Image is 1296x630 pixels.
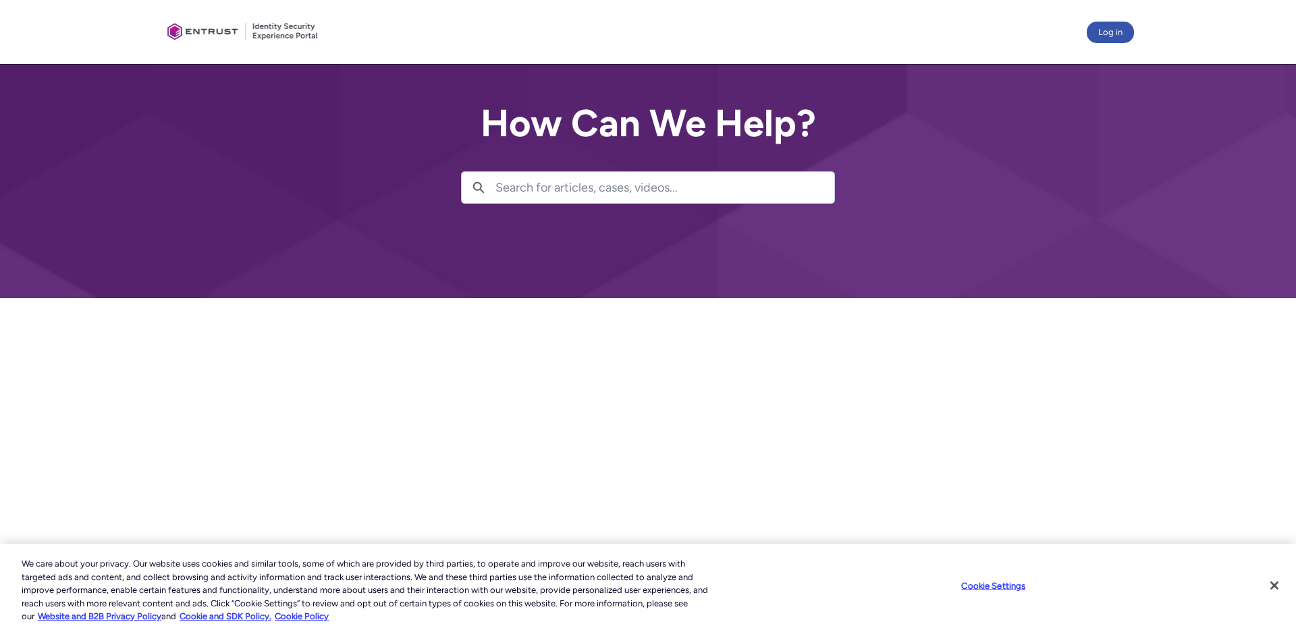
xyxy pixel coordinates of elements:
[462,172,495,203] button: Search
[180,611,271,621] a: Cookie and SDK Policy.
[275,611,329,621] a: Cookie Policy
[495,172,834,203] input: Search for articles, cases, videos...
[38,611,161,621] a: More information about our cookie policy., opens in a new tab
[1087,22,1134,43] button: Log in
[461,103,835,144] h2: How Can We Help?
[1260,571,1289,600] button: Close
[951,573,1035,600] button: Cookie Settings
[22,557,713,623] div: We care about your privacy. Our website uses cookies and similar tools, some of which are provide...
